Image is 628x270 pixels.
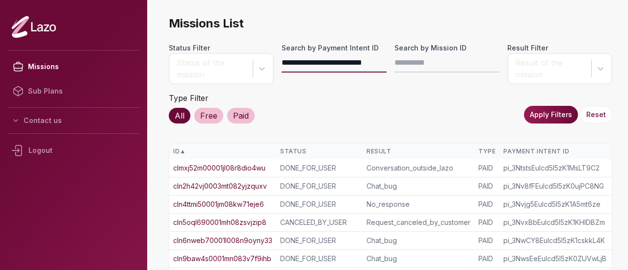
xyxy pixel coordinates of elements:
div: ID [173,147,272,155]
div: DONE_FOR_USER [280,181,359,191]
div: Payment Intent ID [503,147,612,155]
div: Paid [227,108,255,123]
div: PAID [478,236,496,245]
label: Search by Payment Intent ID [282,43,387,53]
label: Result Filter [507,43,612,53]
a: cln5oql690001mh08zsvjzip8 [173,218,266,227]
div: PAID [478,163,496,173]
div: Logout [8,138,139,163]
div: Conversation_outside_lazo [366,163,471,173]
a: cln2h42vj0003mt082yjzquxv [173,181,267,191]
label: Type Filter [169,93,209,103]
a: clmxj52m00001jl08r8dio4wu [173,163,265,173]
div: PAID [478,199,496,209]
div: PAID [478,218,496,227]
a: cln6nweb70001l008n9oyny33 [173,236,272,245]
div: Result of the mission [515,57,586,80]
a: Sub Plans [8,79,139,103]
label: Status Filter [169,43,274,53]
div: PAID [478,254,496,264]
a: cln9baw4s0001mn083v7f9ihb [173,254,271,264]
div: pi_3Nvjg5Eulcd5I5zK1A5mt6ze [503,199,612,209]
div: pi_3NwsEeEulcd5I5zK0ZUVwLjB [503,254,612,264]
span: ▲ [180,147,185,155]
button: Contact us [8,112,139,129]
div: CANCELED_BY_USER [280,218,359,227]
div: Chat_bug [366,236,471,245]
div: Type [478,147,496,155]
div: DONE_FOR_USER [280,199,359,209]
div: Free [194,108,223,123]
div: Status of the mission [177,57,248,80]
div: No_response [366,199,471,209]
div: Chat_bug [366,254,471,264]
div: PAID [478,181,496,191]
div: Chat_bug [366,181,471,191]
div: pi_3NvxBbEulcd5I5zK1KHIDBZm [503,218,612,227]
div: pi_3NtstsEulcd5I5zK1MsLT9C2 [503,163,612,173]
div: DONE_FOR_USER [280,254,359,264]
span: Missions List [169,16,612,31]
label: Search by Mission ID [394,43,499,53]
a: Missions [8,54,139,79]
div: Status [280,147,359,155]
div: All [169,108,190,123]
div: Request_canceled_by_customer [366,218,471,227]
button: Apply Filters [524,106,578,123]
div: DONE_FOR_USER [280,163,359,173]
div: pi_3NwCY8Eulcd5I5zK1cskkL4K [503,236,612,245]
div: Result [366,147,471,155]
div: pi_3Nv8fFEulcd5I5zK0ujPC8NG [503,181,612,191]
div: DONE_FOR_USER [280,236,359,245]
a: cln4ttmi50001jm08kw71eje6 [173,199,264,209]
button: Reset [580,106,612,123]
